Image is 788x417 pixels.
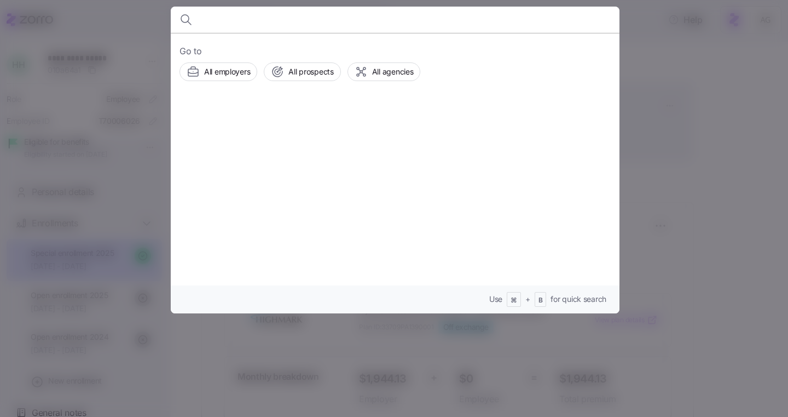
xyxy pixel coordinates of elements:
[288,66,333,77] span: All prospects
[372,66,414,77] span: All agencies
[347,62,421,81] button: All agencies
[264,62,340,81] button: All prospects
[538,296,543,305] span: B
[511,296,517,305] span: ⌘
[525,294,530,305] span: +
[489,294,502,305] span: Use
[551,294,606,305] span: for quick search
[179,62,257,81] button: All employers
[204,66,250,77] span: All employers
[179,44,611,58] span: Go to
